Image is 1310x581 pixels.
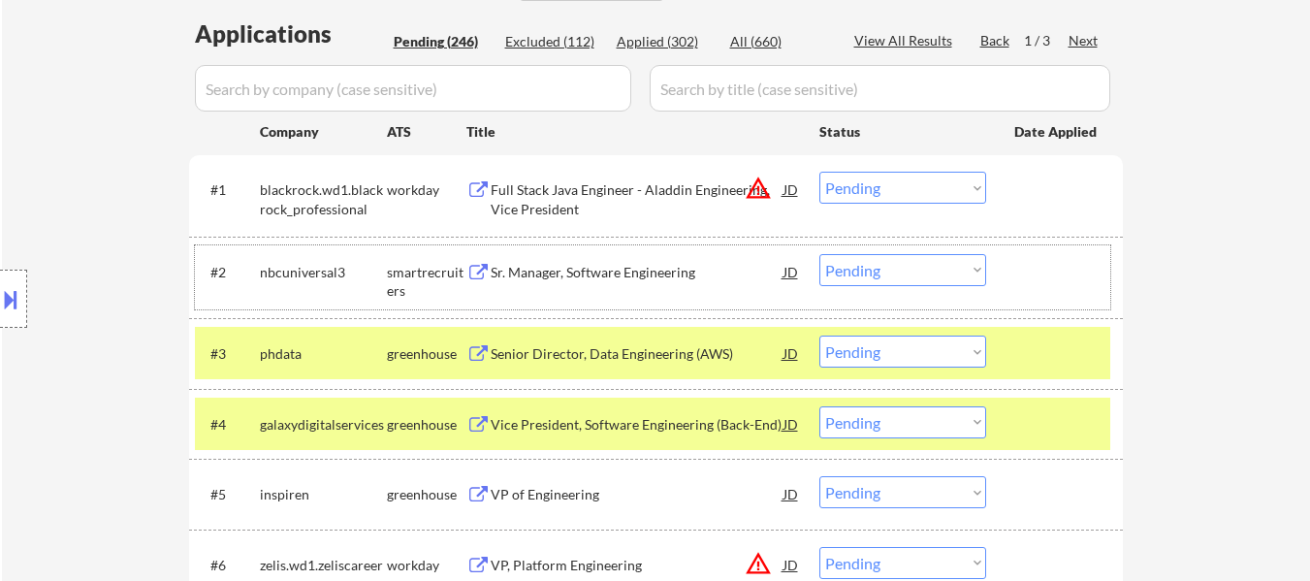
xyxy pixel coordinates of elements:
[491,344,783,364] div: Senior Director, Data Engineering (AWS)
[491,180,783,218] div: Full Stack Java Engineer - Aladdin Engineering, Vice President
[1024,31,1069,50] div: 1 / 3
[387,485,466,504] div: greenhouse
[195,22,387,46] div: Applications
[387,556,466,575] div: workday
[782,172,801,207] div: JD
[782,406,801,441] div: JD
[491,415,783,435] div: Vice President, Software Engineering (Back-End)
[819,113,986,148] div: Status
[394,32,491,51] div: Pending (246)
[491,556,783,575] div: VP, Platform Engineering
[387,344,466,364] div: greenhouse
[210,556,244,575] div: #6
[260,485,387,504] div: inspiren
[491,485,783,504] div: VP of Engineering
[745,550,772,577] button: warning_amber
[387,263,466,301] div: smartrecruiters
[466,122,801,142] div: Title
[782,336,801,371] div: JD
[650,65,1110,112] input: Search by title (case sensitive)
[1014,122,1100,142] div: Date Applied
[980,31,1011,50] div: Back
[387,415,466,435] div: greenhouse
[195,65,631,112] input: Search by company (case sensitive)
[782,476,801,511] div: JD
[387,122,466,142] div: ATS
[1069,31,1100,50] div: Next
[745,175,772,202] button: warning_amber
[491,263,783,282] div: Sr. Manager, Software Engineering
[210,485,244,504] div: #5
[387,180,466,200] div: workday
[854,31,958,50] div: View All Results
[505,32,602,51] div: Excluded (112)
[617,32,714,51] div: Applied (302)
[782,254,801,289] div: JD
[730,32,827,51] div: All (660)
